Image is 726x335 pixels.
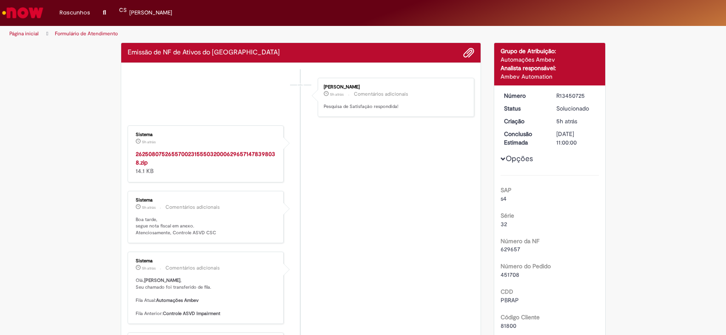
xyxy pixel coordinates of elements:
[142,205,156,210] time: 27/08/2025 08:49:06
[136,150,277,176] div: 14.1 KB
[501,288,513,295] b: CDD
[119,6,127,14] span: CS
[136,198,277,203] div: Sistema
[136,150,275,166] a: 26250807526557002315550320006296571478398038.zip
[501,220,507,228] span: 32
[498,105,550,113] dt: Status
[501,245,520,253] span: 629657
[501,322,516,329] span: 81800
[501,271,519,278] span: 451708
[556,117,577,125] time: 27/08/2025 08:27:43
[142,266,156,271] span: 5h atrás
[501,56,599,64] div: Automações Ambev
[501,47,599,56] div: Grupo de Atribuição:
[163,310,220,317] b: Controle ASVD Impairment
[501,73,599,81] div: Ambev Automation
[501,237,539,245] b: Número da NF
[136,258,277,264] div: Sistema
[556,105,596,113] div: Solucionado
[556,130,596,147] div: [DATE] 11:00:00
[498,130,550,147] dt: Conclusão Estimada
[144,277,180,284] b: [PERSON_NAME]
[136,277,277,317] p: Olá, , Seu chamado foi transferido de fila. Fila Atual: Fila Anterior:
[55,30,118,37] a: Formulário de Atendimento
[324,85,465,90] div: [PERSON_NAME]
[501,212,514,219] b: Série
[556,117,596,126] div: 27/08/2025 08:27:43
[136,132,277,137] div: Sistema
[142,205,156,210] span: 5h atrás
[501,262,551,270] b: Número do Pedido
[129,9,172,16] span: [PERSON_NAME]
[501,64,599,73] div: Analista responsável:
[501,313,540,321] b: Código Cliente
[501,195,507,202] span: s4
[463,47,474,58] button: Adicionar anexos
[498,117,550,126] dt: Criação
[556,117,577,125] span: 5h atrás
[9,30,39,37] a: Página inicial
[1,4,45,21] img: ServiceNow
[498,92,550,100] dt: Número
[354,91,408,98] small: Comentários adicionais
[501,186,512,194] b: SAP
[156,297,199,304] b: Automações Ambev
[165,264,220,272] small: Comentários adicionais
[330,92,344,97] time: 27/08/2025 08:55:33
[297,74,305,96] span: CS
[142,139,156,145] time: 27/08/2025 08:49:06
[6,26,478,42] ul: Trilhas de página
[136,216,277,236] p: Boa tarde, segue nota fiscal em anexo. Atenciosamente, Controle ASVD CSC
[128,49,280,57] h2: Emissão de NF de Ativos do ASVD Histórico de tíquete
[330,92,344,97] span: 5h atrás
[60,9,90,17] span: Rascunhos
[501,296,519,304] span: PBRAP
[142,139,156,145] span: 5h atrás
[142,266,156,271] time: 27/08/2025 08:49:04
[324,103,465,110] p: Pesquisa de Satisfação respondida!
[165,204,220,211] small: Comentários adicionais
[556,92,596,100] div: R13450725
[58,9,90,17] a: Rascunhos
